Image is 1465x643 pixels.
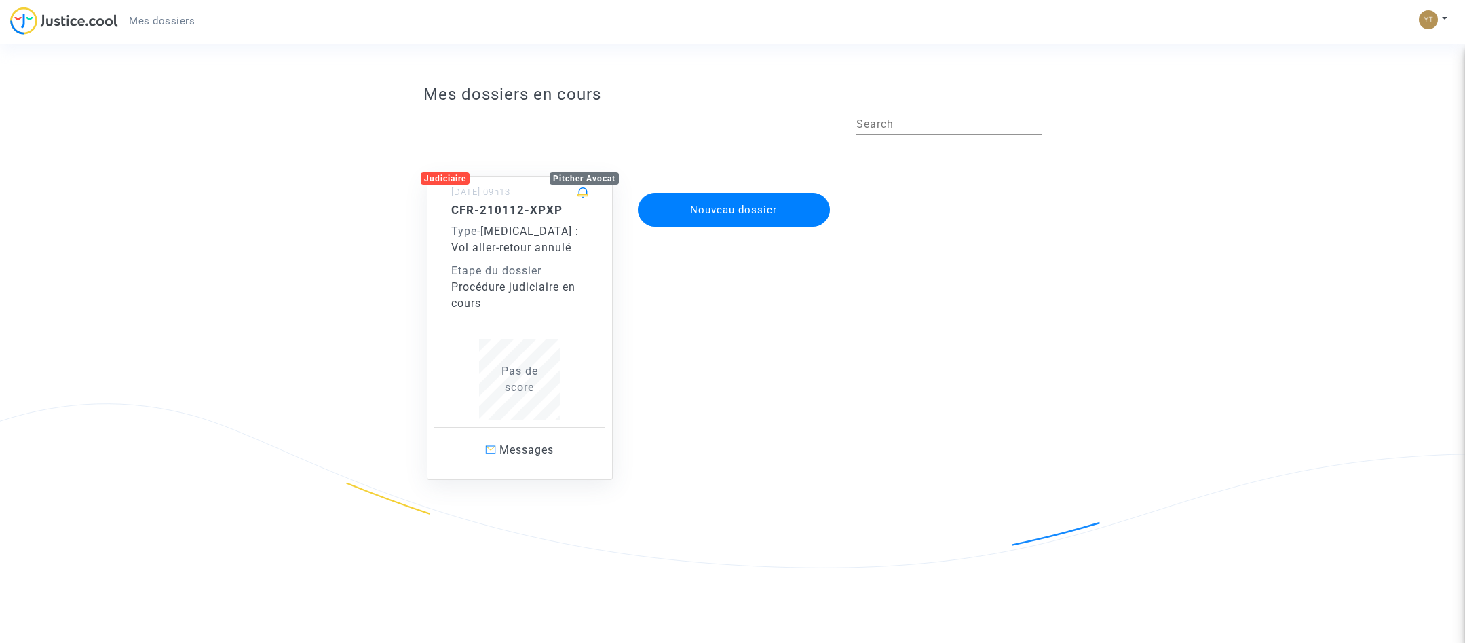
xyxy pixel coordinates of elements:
h3: Mes dossiers en cours [423,85,1042,105]
h5: CFR-210112-XPXP [451,203,588,217]
img: jc-logo.svg [10,7,118,35]
span: Type [451,225,477,238]
div: Judiciaire [421,172,470,185]
span: [MEDICAL_DATA] : Vol aller-retour annulé [451,225,579,254]
div: Procédure judiciaire en cours [451,279,588,312]
span: - [451,225,480,238]
span: Messages [499,443,554,456]
div: Etape du dossier [451,263,588,279]
a: Nouveau dossier [636,184,832,197]
div: Pitcher Avocat [550,172,619,185]
span: Mes dossiers [129,15,195,27]
a: JudiciairePitcher Avocat[DATE] 09h13CFR-210112-XPXPType-[MEDICAL_DATA] : Vol aller-retour annuléE... [413,149,626,480]
span: Pas de score [501,365,538,394]
a: Mes dossiers [118,11,206,31]
img: 31d08af788e1eebade71436d7ee18b26 [1419,10,1438,29]
small: [DATE] 09h13 [451,187,510,197]
button: Nouveau dossier [638,193,831,227]
a: Messages [434,427,605,473]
